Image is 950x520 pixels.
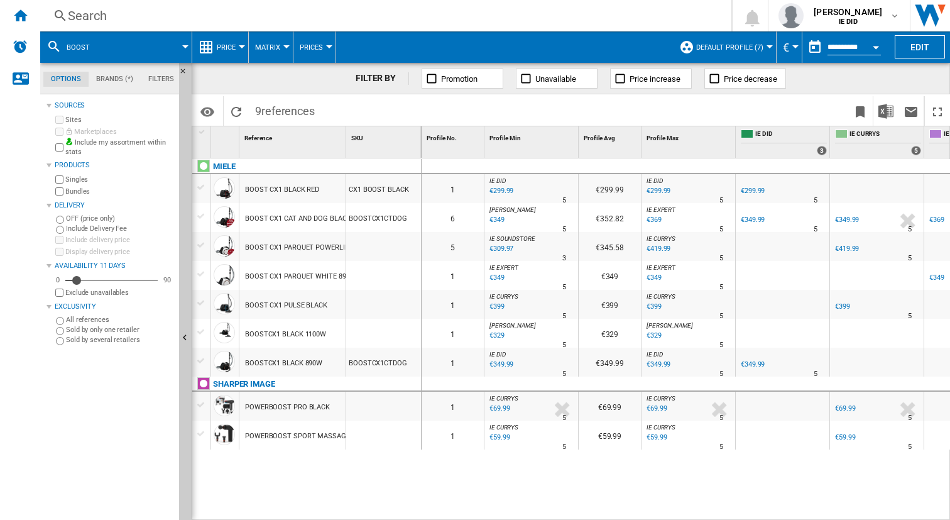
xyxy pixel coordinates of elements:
[647,424,675,431] span: IE CURRYS
[356,72,409,85] div: FILTER BY
[346,203,421,232] div: BOOSTCX1CTDOG
[65,138,174,157] label: Include my assortment within stats
[488,243,513,255] div: Last updated : Friday, 29 August 2025 09:05
[245,262,356,291] div: BOOST CX1 PARQUET WHITE 890W
[647,264,675,271] span: IE EXPERT
[645,301,662,313] div: Last updated : Friday, 29 August 2025 06:50
[644,126,735,146] div: Sort None
[927,272,944,284] div: €349
[489,351,505,358] span: IE DID
[835,404,855,412] div: €69.99
[878,104,893,119] img: excel-24x24.png
[927,214,944,226] div: €369
[911,146,921,155] div: 5 offers sold by IE CURRYS
[141,72,182,87] md-tab-item: Filters
[833,301,850,313] div: €399
[562,368,566,380] div: Delivery Time : 5 days
[738,126,829,158] div: IE DID 3 offers sold by IE DID
[427,135,457,141] span: Profile No.
[488,431,510,444] div: Last updated : Friday, 29 August 2025 06:11
[422,348,484,377] div: 1
[489,424,518,431] span: IE CURRYS
[719,441,723,453] div: Delivery Time : 5 days
[741,216,765,224] div: €349.99
[647,395,675,402] span: IE CURRYS
[242,126,346,146] div: Sort None
[424,126,484,146] div: Sort None
[214,126,239,146] div: Sort None
[56,337,64,345] input: Sold by several retailers
[65,115,174,124] label: Sites
[814,368,817,380] div: Delivery Time : 5 days
[719,252,723,265] div: Delivery Time : 5 days
[66,335,174,345] label: Sold by several retailers
[645,243,670,255] div: Last updated : Friday, 29 August 2025 06:50
[300,43,323,52] span: Prices
[422,290,484,319] div: 1
[422,319,484,348] div: 1
[66,315,174,324] label: All references
[581,126,641,146] div: Sort None
[645,214,662,226] div: Last updated : Friday, 29 August 2025 06:41
[783,31,795,63] div: €
[562,223,566,236] div: Delivery Time : 5 days
[245,233,442,262] div: BOOST CX1 PARQUET POWERLINE SNCF0 LOTUS WHITE 890W
[65,127,174,136] label: Marketplaces
[55,201,174,211] div: Delivery
[245,175,319,204] div: BOOST CX1 BLACK RED
[43,72,89,87] md-tab-item: Options
[422,174,484,203] div: 1
[255,31,287,63] button: Matrix
[741,360,765,368] div: €349.99
[55,101,174,111] div: Sources
[719,194,723,207] div: Delivery Time : 5 days
[579,290,641,319] div: €399
[488,272,505,284] div: Last updated : Friday, 29 August 2025 06:41
[630,74,680,84] span: Price increase
[739,358,765,371] div: €349.99
[814,6,882,18] span: [PERSON_NAME]
[562,310,566,323] div: Delivery Time : 5 days
[56,226,64,234] input: Include Delivery Fee
[645,431,667,444] div: Last updated : Friday, 29 August 2025 06:11
[346,174,421,203] div: CX1 BOOST BLACK
[422,203,484,232] div: 6
[908,441,912,453] div: Delivery Time : 5 days
[579,319,641,348] div: €329
[719,281,723,294] div: Delivery Time : 5 days
[13,39,28,54] img: alerts-logo.svg
[55,160,174,170] div: Products
[422,421,484,450] div: 1
[802,35,827,60] button: md-calendar
[349,126,421,146] div: SKU Sort None
[489,177,505,184] span: IE DID
[755,130,827,140] span: IE DID
[777,31,802,63] md-menu: Currency
[835,302,850,311] div: €399
[67,31,102,63] button: BOOST
[579,348,641,377] div: €349.99
[65,187,174,196] label: Bundles
[645,185,670,197] div: Last updated : Friday, 29 August 2025 07:02
[65,274,158,287] md-slider: Availability
[562,194,566,207] div: Delivery Time : 5 days
[487,126,578,146] div: Profile Min Sort None
[848,96,873,126] button: Bookmark this report
[245,422,377,451] div: POWERBOOST SPORT MASSAGER BLACK
[67,43,90,52] span: BOOST
[488,214,505,226] div: Last updated : Friday, 29 August 2025 06:57
[65,235,174,245] label: Include delivery price
[424,126,484,146] div: Profile No. Sort None
[833,243,859,255] div: €419.99
[645,329,662,342] div: Last updated : Friday, 29 August 2025 06:57
[647,135,679,141] span: Profile Max
[351,135,363,141] span: SKU
[562,441,566,453] div: Delivery Time : 5 days
[300,31,329,63] div: Prices
[929,216,944,224] div: €369
[562,339,566,351] div: Delivery Time : 5 days
[249,96,321,123] span: 9
[835,433,855,441] div: €59.99
[242,126,346,146] div: Reference Sort None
